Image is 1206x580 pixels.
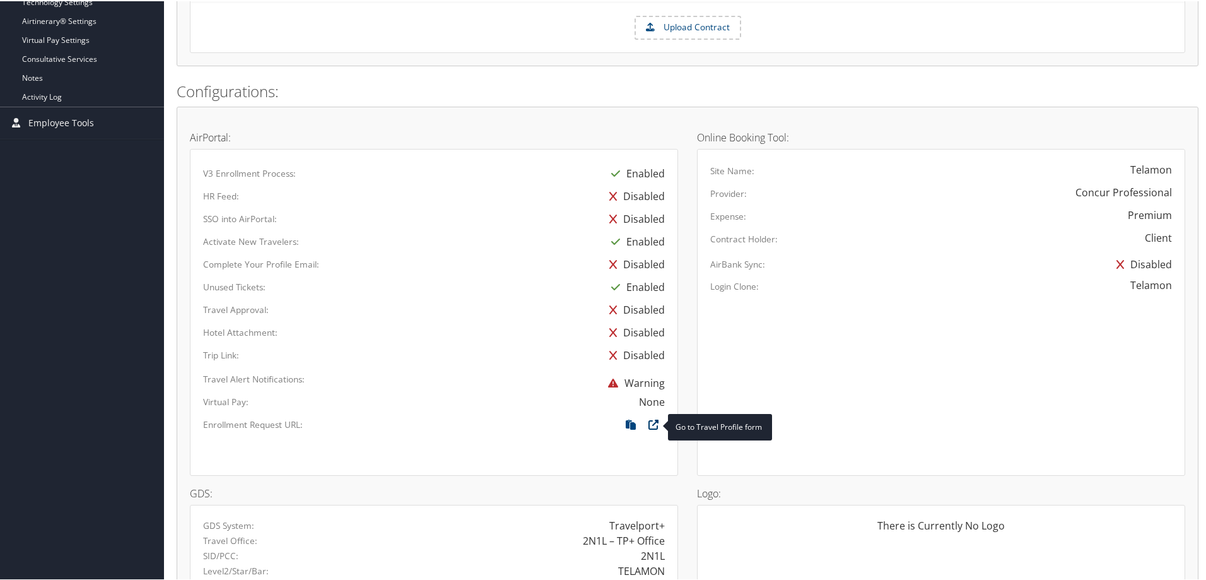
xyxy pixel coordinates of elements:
div: Concur Professional [1075,184,1172,199]
label: Login Clone: [710,279,759,292]
label: Travel Office: [203,533,257,546]
span: Employee Tools [28,106,94,138]
div: Disabled [603,297,665,320]
label: Complete Your Profile Email: [203,257,319,269]
label: Activate New Travelers: [203,234,299,247]
label: V3 Enrollment Process: [203,166,296,179]
label: SID/PCC: [203,548,238,561]
label: Enrollment Request URL: [203,417,303,430]
div: Premium [1128,206,1172,222]
h2: Configurations: [177,80,1198,101]
label: Level2/Star/Bar: [203,564,269,576]
label: Site Name: [710,163,754,176]
label: Travel Approval: [203,302,269,315]
h4: Logo: [697,487,1185,497]
div: There is Currently No Logo [710,517,1172,542]
label: Virtual Pay: [203,394,249,407]
label: HR Feed: [203,189,239,201]
div: Enabled [605,275,665,297]
label: Expense: [710,209,746,222]
label: SSO into AirPortal: [203,211,277,224]
div: Disabled [603,252,665,275]
div: Telamon [1130,161,1172,176]
label: Hotel Attachment: [203,325,278,338]
div: 2N1L [641,547,665,562]
label: Upload Contract [636,16,740,37]
h4: AirPortal: [190,131,678,141]
div: Disabled [603,206,665,229]
span: Warning [602,375,665,389]
div: Client [1145,229,1172,244]
label: Provider: [710,186,747,199]
div: Disabled [1110,252,1172,275]
label: AirBank Sync: [710,257,765,269]
div: Telamon [1130,276,1172,292]
label: GDS System: [203,518,254,531]
div: Enabled [605,229,665,252]
div: 2N1L – TP+ Office [583,532,665,547]
label: Unused Tickets: [203,280,266,292]
label: Travel Alert Notifications: [203,372,305,384]
label: Trip Link: [203,348,239,360]
div: None [639,393,665,408]
div: Disabled [603,343,665,365]
div: Disabled [603,184,665,206]
h4: GDS: [190,487,678,497]
label: Contract Holder: [710,232,778,244]
div: TELAMON [618,562,665,577]
h4: Online Booking Tool: [697,131,1185,141]
div: Enabled [605,161,665,184]
div: Travelport+ [609,517,665,532]
div: Disabled [603,320,665,343]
